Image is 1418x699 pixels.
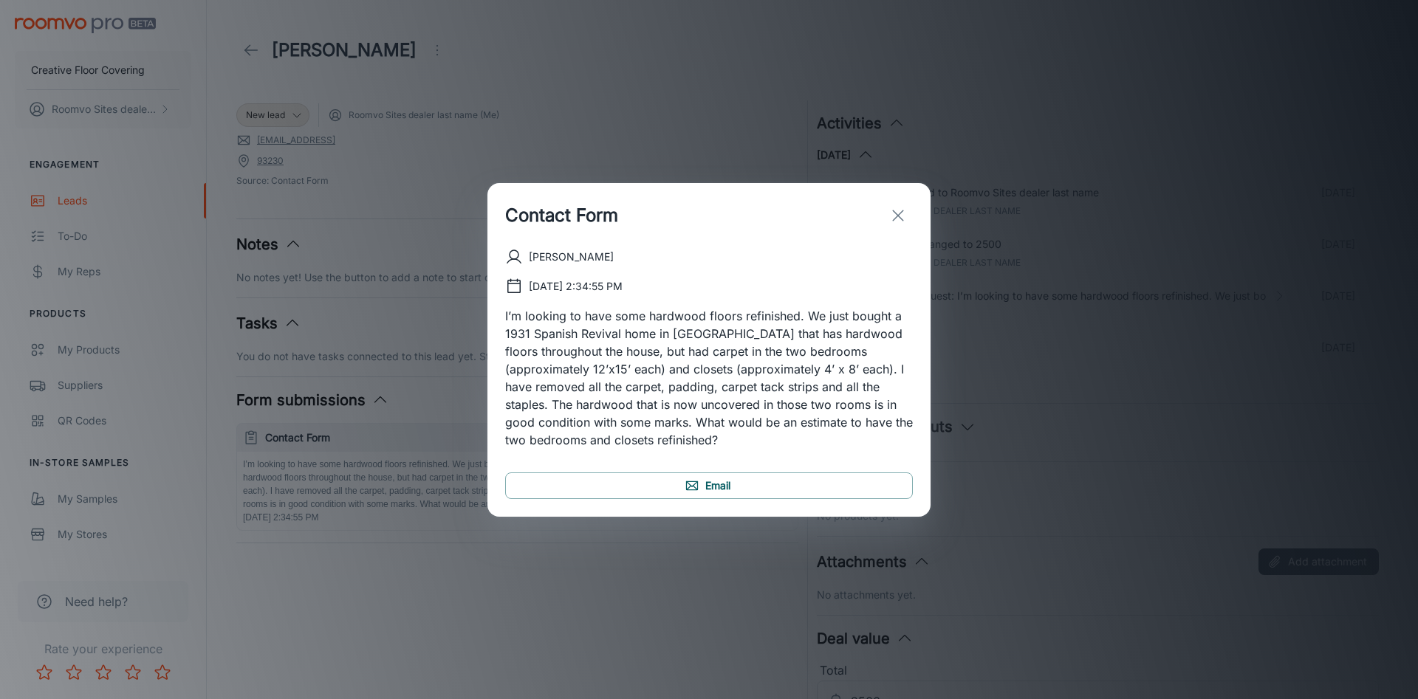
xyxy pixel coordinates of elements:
[505,472,913,499] a: Email
[505,202,618,229] h1: Contact Form
[505,307,913,449] p: I’m looking to have some hardwood floors refinished. We just bought a 1931 Spanish Revival home i...
[529,278,623,295] p: [DATE] 2:34:55 PM
[529,249,614,265] p: [PERSON_NAME]
[883,201,913,230] button: exit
